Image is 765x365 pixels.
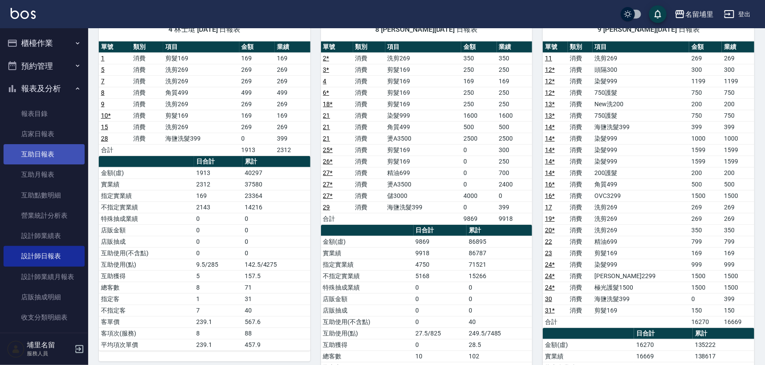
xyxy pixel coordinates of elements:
td: 1600 [461,110,497,121]
td: 200 [689,98,722,110]
td: 海鹽洗髮399 [593,121,690,133]
td: 1 [194,293,243,305]
td: 350 [461,52,497,64]
td: 剪髮169 [593,247,690,259]
td: 269 [275,75,310,87]
td: 互助使用(不含點) [99,247,194,259]
td: 399 [689,121,722,133]
td: 31 [243,293,310,305]
td: 消費 [568,121,593,133]
td: 染髮999 [593,133,690,144]
td: 洗剪269 [593,201,690,213]
td: 互助使用(點) [99,259,194,270]
p: 服務人員 [27,350,72,358]
th: 項目 [163,41,239,53]
td: 269 [689,201,722,213]
td: 消費 [131,133,163,144]
table: a dense table [99,41,310,156]
td: 1000 [722,133,754,144]
td: 86895 [466,236,532,247]
a: 21 [323,123,330,130]
a: 1 [101,55,104,62]
td: 1600 [497,110,533,121]
td: 750護髮 [593,110,690,121]
td: 不指定實業績 [99,201,194,213]
td: 1500 [689,190,722,201]
td: 消費 [353,179,385,190]
td: 9869 [414,236,467,247]
td: 200 [689,167,722,179]
td: 169 [275,110,310,121]
td: 剪髮169 [385,87,462,98]
a: 22 [545,238,552,245]
td: 染髮999 [385,110,462,121]
td: 消費 [131,121,163,133]
a: 互助月報表 [4,164,85,185]
button: 櫃檯作業 [4,32,85,55]
button: 報表及分析 [4,77,85,100]
td: 269 [275,64,310,75]
td: 750護髮 [593,87,690,98]
td: 店販抽成 [99,236,194,247]
a: 8 [101,89,104,96]
td: 9918 [414,247,467,259]
div: 名留埔里 [685,9,713,20]
a: 互助點數明細 [4,185,85,205]
td: 0 [194,236,243,247]
th: 業績 [497,41,533,53]
td: 269 [275,121,310,133]
td: 500 [689,179,722,190]
th: 日合計 [194,156,243,168]
td: 消費 [568,259,593,270]
td: 269 [722,201,754,213]
th: 金額 [461,41,497,53]
td: 9918 [497,213,533,224]
th: 類別 [131,41,163,53]
td: 250 [497,156,533,167]
td: 染髮999 [593,156,690,167]
td: 極光護髮1500 [593,282,690,293]
td: 洗剪269 [163,64,239,75]
td: 169 [461,75,497,87]
td: 0 [194,224,243,236]
td: 14216 [243,201,310,213]
a: 23 [545,250,552,257]
a: 營業統計分析表 [4,205,85,226]
td: 0 [414,293,467,305]
td: 消費 [131,75,163,87]
td: 消費 [568,201,593,213]
td: 23364 [243,190,310,201]
table: a dense table [543,41,754,328]
td: 1500 [722,282,754,293]
td: 剪髮169 [163,110,239,121]
td: 消費 [568,293,593,305]
a: 互助日報表 [4,144,85,164]
td: 0 [194,247,243,259]
td: 1913 [194,167,243,179]
td: 剪髮169 [163,52,239,64]
img: Person [7,340,25,358]
th: 類別 [568,41,593,53]
td: 0 [497,190,533,201]
td: 4000 [461,190,497,201]
button: save [649,5,667,23]
td: 269 [239,121,275,133]
td: 500 [722,179,754,190]
td: 350 [689,224,722,236]
td: 15266 [466,270,532,282]
td: 消費 [568,52,593,64]
td: 消費 [568,236,593,247]
h5: 埔里名留 [27,341,72,350]
td: 消費 [131,52,163,64]
a: 店家日報表 [4,124,85,144]
td: 300 [497,144,533,156]
td: 洗剪269 [593,213,690,224]
td: 500 [497,121,533,133]
td: 169 [689,247,722,259]
td: 1500 [689,282,722,293]
td: 5168 [414,270,467,282]
td: 消費 [568,190,593,201]
table: a dense table [99,156,310,351]
td: 750 [722,110,754,121]
td: 2312 [194,179,243,190]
